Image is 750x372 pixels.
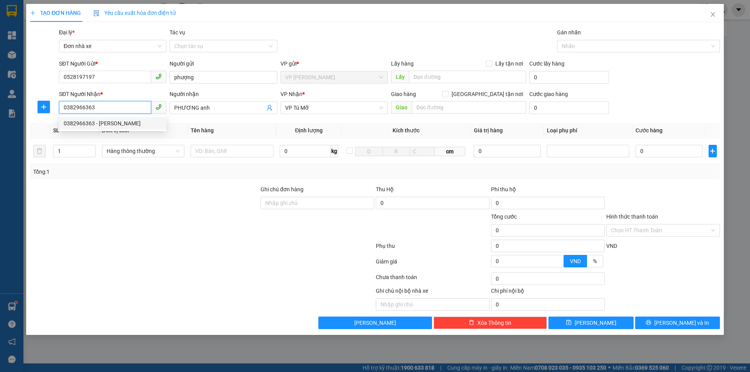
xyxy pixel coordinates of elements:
[285,102,383,114] span: VP Tú Mỡ
[59,90,166,98] div: SĐT Người Nhận
[65,25,131,36] span: LHP1210251121
[382,147,410,156] input: R
[477,319,511,327] span: Xóa Thông tin
[606,214,658,220] label: Hình thức thanh toán
[492,59,526,68] span: Lấy tận nơi
[59,59,166,68] div: SĐT Người Gửi
[654,319,709,327] span: [PERSON_NAME] và In
[170,29,185,36] label: Tác vụ
[606,243,617,249] span: VND
[391,101,412,114] span: Giao
[355,147,383,156] input: D
[529,61,564,67] label: Cước lấy hàng
[318,317,432,329] button: [PERSON_NAME]
[191,127,214,133] span: Tên hàng
[435,147,465,156] span: cm
[285,71,383,83] span: VP LÊ HỒNG PHONG
[391,71,409,83] span: Lấy
[375,242,490,255] div: Phụ thu
[544,123,633,138] th: Loại phụ phí
[529,91,568,97] label: Cước giao hàng
[709,148,716,154] span: plus
[575,319,616,327] span: [PERSON_NAME]
[448,90,526,98] span: [GEOGRAPHIC_DATA] tận nơi
[30,10,36,16] span: plus
[376,298,489,311] input: Nhập ghi chú
[59,29,75,36] span: Đại lý
[155,73,162,80] span: phone
[330,145,338,157] span: kg
[376,287,489,298] div: Ghi chú nội bộ nhà xe
[529,71,609,84] input: Cước lấy hàng
[710,11,716,18] span: close
[375,273,490,287] div: Chưa thanh toán
[646,320,651,326] span: printer
[474,127,503,133] span: Giá trị hàng
[376,186,394,192] span: Thu Hộ
[709,145,717,157] button: plus
[566,320,571,326] span: save
[354,319,396,327] span: [PERSON_NAME]
[59,117,166,130] div: 0382966363 - PHƯƠNG anh
[593,258,597,264] span: %
[93,10,176,16] span: Yêu cầu xuất hóa đơn điện tử
[37,101,50,113] button: plus
[107,145,180,157] span: Hàng thông thường
[410,147,435,156] input: C
[391,91,416,97] span: Giao hàng
[635,317,720,329] button: printer[PERSON_NAME] và In
[261,197,374,209] input: Ghi chú đơn hàng
[491,214,517,220] span: Tổng cước
[16,6,59,32] strong: CÔNG TY TNHH VĨNH QUANG
[375,257,490,271] div: Giảm giá
[570,258,581,264] span: VND
[557,29,581,36] label: Gán nhãn
[412,101,526,114] input: Dọc đường
[93,10,100,16] img: icon
[280,59,388,68] div: VP gửi
[170,59,277,68] div: Người gửi
[469,320,474,326] span: delete
[191,145,273,157] input: VD: Bàn, Ghế
[280,91,302,97] span: VP Nhận
[491,185,605,197] div: Phí thu hộ
[702,4,724,26] button: Close
[30,10,81,16] span: TẠO ĐƠN HÀNG
[548,317,633,329] button: save[PERSON_NAME]
[4,22,10,59] img: logo
[393,127,420,133] span: Kích thước
[391,61,414,67] span: Lấy hàng
[636,127,662,133] span: Cước hàng
[170,90,277,98] div: Người nhận
[18,33,57,50] strong: PHIẾU GỬI HÀNG
[64,119,162,128] div: 0382966363 - [PERSON_NAME]
[491,287,605,298] div: Chi phí nội bộ
[155,104,162,110] span: phone
[474,145,540,157] input: 0
[12,52,63,57] strong: Hotline : 0889 23 23 23
[53,127,59,133] span: SL
[434,317,547,329] button: deleteXóa Thông tin
[261,186,304,192] label: Ghi chú đơn hàng
[33,145,46,157] button: delete
[295,127,323,133] span: Định lượng
[64,40,162,52] span: Đơn nhà xe
[529,101,609,114] input: Cước giao hàng
[33,167,289,176] div: Tổng: 1
[38,104,50,110] span: plus
[409,71,526,83] input: Dọc đường
[266,105,273,111] span: user-add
